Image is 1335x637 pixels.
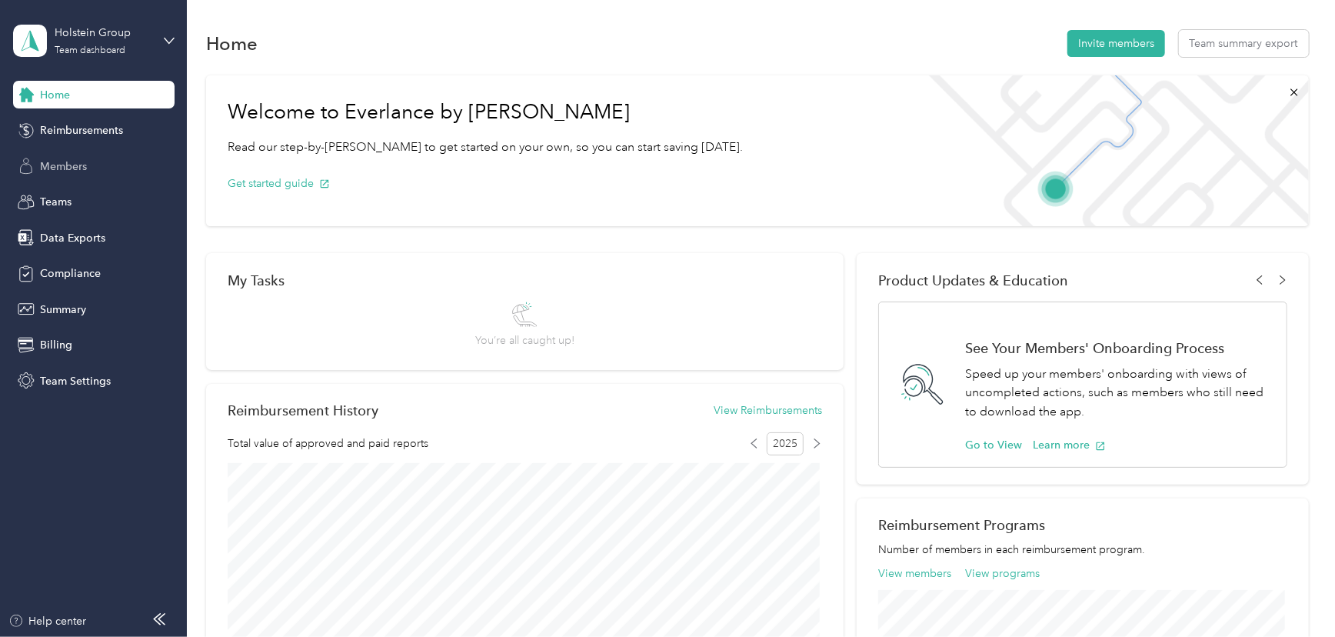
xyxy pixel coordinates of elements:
[1033,437,1106,453] button: Learn more
[8,613,87,629] button: Help center
[1249,551,1335,637] iframe: Everlance-gr Chat Button Frame
[714,402,822,419] button: View Reimbursements
[40,194,72,210] span: Teams
[878,272,1068,288] span: Product Updates & Education
[228,175,330,192] button: Get started guide
[40,158,87,175] span: Members
[40,337,72,353] span: Billing
[40,230,105,246] span: Data Exports
[965,365,1270,422] p: Speed up your members' onboarding with views of uncompleted actions, such as members who still ne...
[55,46,125,55] div: Team dashboard
[965,340,1270,356] h1: See Your Members' Onboarding Process
[965,565,1040,582] button: View programs
[878,542,1287,558] p: Number of members in each reimbursement program.
[228,402,378,419] h2: Reimbursement History
[475,332,574,349] span: You’re all caught up!
[878,517,1287,533] h2: Reimbursement Programs
[206,35,258,52] h1: Home
[40,87,70,103] span: Home
[228,138,743,157] p: Read our step-by-[PERSON_NAME] to get started on your own, so you can start saving [DATE].
[40,302,86,318] span: Summary
[878,565,951,582] button: View members
[40,265,101,282] span: Compliance
[228,272,822,288] div: My Tasks
[965,437,1022,453] button: Go to View
[40,122,123,138] span: Reimbursements
[1179,30,1309,57] button: Team summary export
[767,432,804,455] span: 2025
[228,435,428,452] span: Total value of approved and paid reports
[55,25,151,41] div: Holstein Group
[40,373,111,389] span: Team Settings
[914,75,1308,226] img: Welcome to everlance
[1067,30,1165,57] button: Invite members
[228,100,743,125] h1: Welcome to Everlance by [PERSON_NAME]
